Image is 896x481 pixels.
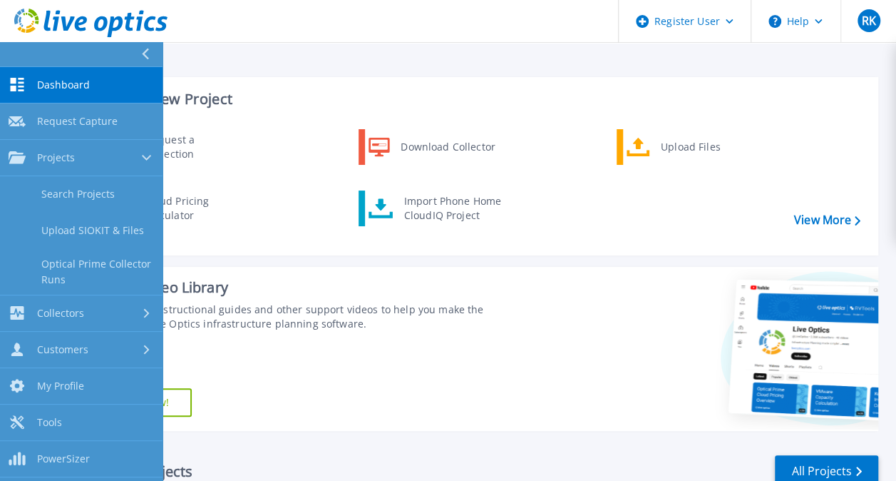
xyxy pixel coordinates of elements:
span: Collectors [37,307,84,320]
span: My Profile [37,380,84,393]
div: Import Phone Home CloudIQ Project [397,194,508,223]
span: PowerSizer [37,452,90,465]
span: Tools [37,416,62,429]
a: Download Collector [359,129,505,165]
span: RK [861,15,875,26]
a: View More [794,213,860,227]
span: Projects [37,151,75,164]
a: Request a Collection [101,129,247,165]
a: Upload Files [617,129,763,165]
div: Find tutorials, instructional guides and other support videos to help you make the most of your L... [83,303,504,331]
a: Cloud Pricing Calculator [101,191,247,226]
div: Upload Files [654,133,759,161]
div: Support Video Library [83,278,504,297]
div: Download Collector [393,133,501,161]
span: Request Capture [37,115,118,128]
span: Customers [37,343,88,356]
span: Dashboard [37,79,90,91]
h3: Start a New Project [101,91,860,107]
div: Cloud Pricing Calculator [138,194,243,223]
div: Request a Collection [139,133,243,161]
